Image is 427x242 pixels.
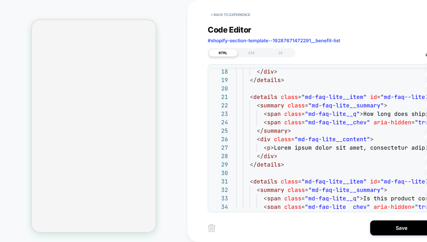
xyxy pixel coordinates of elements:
[209,49,237,57] div: HTML
[264,195,267,202] span: <
[284,195,301,202] span: class
[260,186,284,193] span: summary
[211,177,228,186] div: 31
[305,186,308,193] span: =
[370,93,377,100] span: id
[308,186,384,193] span: "md-faq-lite__summary"
[266,49,295,57] div: JS
[360,110,363,117] span: >
[267,144,271,151] span: p
[281,178,298,185] span: class
[377,178,380,185] span: =
[260,102,284,109] span: summary
[377,93,380,100] span: =
[370,178,377,185] span: id
[257,136,260,143] span: <
[288,102,305,109] span: class
[267,110,281,117] span: span
[295,136,370,143] span: "md-faq-lite__content"
[305,203,370,210] span: "md-faq-lite__chev"
[411,203,415,210] span: =
[211,84,228,93] div: 20
[267,195,281,202] span: span
[211,203,228,211] div: 34
[284,119,301,126] span: class
[384,102,387,109] span: >
[360,195,363,202] span: >
[291,136,295,143] span: =
[301,119,305,126] span: =
[211,135,228,143] div: 26
[288,186,305,193] span: class
[264,203,267,210] span: <
[305,102,308,109] span: =
[288,127,291,134] span: >
[271,144,274,151] span: >
[257,68,264,75] span: </
[250,161,257,168] span: </
[264,68,274,75] span: div
[250,76,257,84] span: </
[370,136,374,143] span: >
[374,119,411,126] span: aria-hidden
[305,195,360,202] span: "md-faq-lite__q"
[264,127,288,134] span: summary
[281,161,284,168] span: >
[237,49,266,57] div: CSS
[301,203,305,210] span: =
[253,178,277,185] span: details
[257,76,281,84] span: details
[257,161,281,168] span: details
[257,102,260,109] span: <
[284,203,301,210] span: class
[284,110,301,117] span: class
[208,10,253,20] button: < Back to experience
[305,110,360,117] span: "md-faq-lite__q"
[211,160,228,169] div: 29
[211,194,228,203] div: 33
[257,127,264,134] span: </
[281,76,284,84] span: >
[374,203,411,210] span: aria-hidden
[264,152,274,160] span: div
[211,118,228,126] div: 24
[281,93,298,100] span: class
[264,119,267,126] span: <
[208,224,216,232] img: delete
[298,93,301,100] span: =
[208,25,251,34] span: Code Editor
[211,143,228,152] div: 27
[301,178,367,185] span: "md-faq-lite__item"
[211,126,228,135] div: 25
[211,169,228,177] div: 30
[211,93,228,101] div: 21
[211,186,228,194] div: 32
[301,93,367,100] span: "md-faq-lite__item"
[305,119,370,126] span: "md-faq-lite__chev"
[274,68,277,75] span: >
[274,136,291,143] span: class
[267,203,281,210] span: span
[308,102,384,109] span: "md-faq-lite__summary"
[411,119,415,126] span: =
[211,152,228,160] div: 28
[257,186,260,193] span: <
[274,152,277,160] span: >
[267,119,281,126] span: span
[211,110,228,118] div: 23
[211,101,228,110] div: 22
[301,195,305,202] span: =
[264,144,267,151] span: <
[301,110,305,117] span: =
[250,178,253,185] span: <
[298,178,301,185] span: =
[253,93,277,100] span: details
[250,93,253,100] span: <
[208,38,340,44] span: #shopify-section-template--19287671472291__benefit-list
[211,76,228,84] div: 19
[211,67,228,76] div: 18
[384,186,387,193] span: >
[264,110,267,117] span: <
[260,136,271,143] span: div
[257,152,264,160] span: </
